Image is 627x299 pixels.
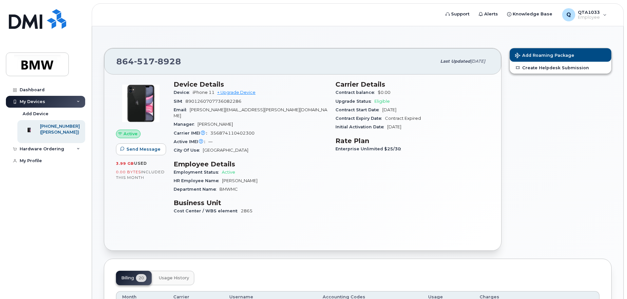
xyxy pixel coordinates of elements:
[174,160,328,168] h3: Employee Details
[126,146,161,152] span: Send Message
[335,137,489,145] h3: Rate Plan
[174,90,193,95] span: Device
[598,270,622,294] iframe: Messenger Launcher
[134,56,155,66] span: 517
[222,170,235,175] span: Active
[174,139,208,144] span: Active IMEI
[470,59,485,64] span: [DATE]
[510,48,611,62] button: Add Roaming Package
[387,124,401,129] span: [DATE]
[174,122,198,127] span: Manager
[219,187,238,192] span: BMWMC
[335,124,387,129] span: Initial Activation Date
[208,139,213,144] span: —
[198,122,233,127] span: [PERSON_NAME]
[382,107,396,112] span: [DATE]
[385,116,421,121] span: Contract Expired
[174,148,203,153] span: City Of Use
[335,99,374,104] span: Upgrade Status
[123,131,138,137] span: Active
[515,53,574,59] span: Add Roaming Package
[174,187,219,192] span: Department Name
[335,90,378,95] span: Contract balance
[121,84,161,123] img: iPhone_11.jpg
[134,161,147,166] span: used
[174,99,185,104] span: SIM
[174,208,241,213] span: Cost Center / WBS element
[116,161,134,166] span: 3.99 GB
[174,107,327,118] span: [PERSON_NAME][EMAIL_ADDRESS][PERSON_NAME][DOMAIN_NAME]
[193,90,215,95] span: iPhone 11
[116,143,166,155] button: Send Message
[222,178,257,183] span: [PERSON_NAME]
[378,90,390,95] span: $0.00
[374,99,390,104] span: Eligible
[217,90,256,95] a: + Upgrade Device
[116,56,181,66] span: 864
[174,107,190,112] span: Email
[174,170,222,175] span: Employment Status
[203,148,248,153] span: [GEOGRAPHIC_DATA]
[155,56,181,66] span: 8928
[159,275,189,281] span: Usage History
[335,116,385,121] span: Contract Expiry Date
[335,107,382,112] span: Contract Start Date
[174,199,328,207] h3: Business Unit
[116,170,141,174] span: 0.00 Bytes
[210,131,255,136] span: 356874110402300
[241,208,253,213] span: 2865
[174,80,328,88] h3: Device Details
[174,178,222,183] span: HR Employee Name
[335,80,489,88] h3: Carrier Details
[440,59,470,64] span: Last updated
[335,146,404,151] span: Enterprise Unlimited $25/30
[510,62,611,74] a: Create Helpdesk Submission
[185,99,241,104] span: 8901260707736082286
[174,131,210,136] span: Carrier IMEI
